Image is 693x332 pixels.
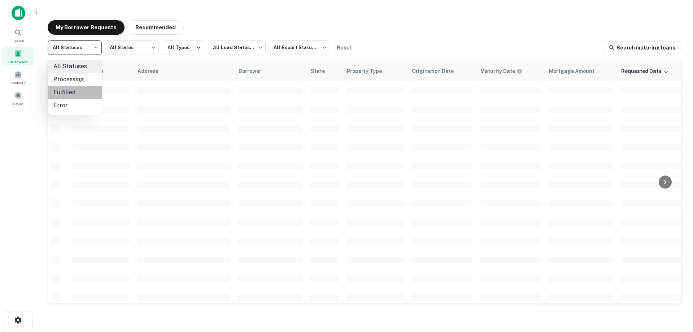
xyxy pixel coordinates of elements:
li: Error [48,99,102,112]
iframe: Chat Widget [657,274,693,309]
li: Fulfilled [48,86,102,99]
li: All Statuses [48,60,102,73]
li: Processing [48,73,102,86]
